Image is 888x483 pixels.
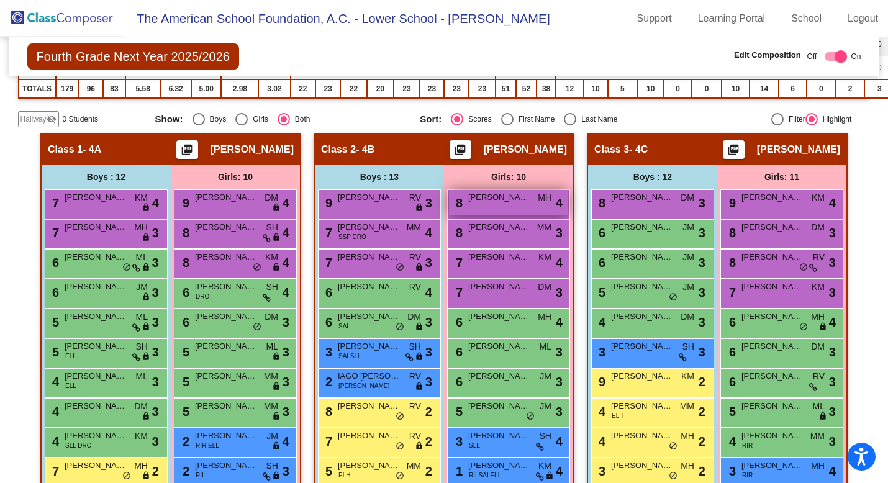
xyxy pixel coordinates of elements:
[669,292,677,302] span: do_not_disturb_alt
[338,191,400,204] span: [PERSON_NAME]
[726,143,741,161] mat-icon: picture_as_pdf
[266,340,278,353] span: ML
[425,253,432,272] span: 3
[283,253,289,272] span: 4
[322,286,332,299] span: 6
[27,43,239,70] span: Fourth Grade Next Year 2025/2026
[514,114,555,125] div: First Name
[396,263,404,273] span: do_not_disturb_alt
[596,226,605,240] span: 6
[829,372,836,391] span: 3
[584,79,608,98] td: 10
[49,405,59,418] span: 4
[315,165,444,189] div: Boys : 13
[171,165,300,189] div: Girls: 10
[741,370,804,382] span: [PERSON_NAME]
[692,79,722,98] td: 0
[741,221,804,233] span: [PERSON_NAME]
[338,232,366,241] span: SSP DRO
[179,196,189,210] span: 9
[409,400,421,413] span: RV
[65,400,127,412] span: [PERSON_NAME]
[538,281,551,294] span: DM
[65,340,127,353] span: [PERSON_NAME]
[468,400,530,412] span: [PERSON_NAME]
[779,79,807,98] td: 6
[664,79,692,98] td: 0
[726,315,736,329] span: 6
[420,113,676,125] mat-radio-group: Select an option
[152,223,159,242] span: 3
[611,310,673,323] span: [PERSON_NAME]
[155,114,183,125] span: Show:
[322,256,332,269] span: 7
[784,114,805,125] div: Filter
[409,251,421,264] span: RV
[453,405,463,418] span: 5
[627,9,682,29] a: Support
[594,143,629,156] span: Class 3
[152,283,159,302] span: 3
[829,194,836,212] span: 4
[179,375,189,389] span: 5
[221,79,258,98] td: 2.98
[699,402,705,421] span: 2
[757,143,840,156] span: [PERSON_NAME]
[125,79,160,98] td: 5.58
[469,79,495,98] td: 23
[195,191,257,204] span: [PERSON_NAME]
[812,281,825,294] span: KM
[48,143,83,156] span: Class 1
[811,221,825,234] span: DM
[264,400,278,413] span: MM
[160,79,191,98] td: 6.32
[142,203,150,213] span: lock
[829,313,836,332] span: 4
[135,191,148,204] span: KM
[136,251,148,264] span: ML
[453,226,463,240] span: 8
[79,79,103,98] td: 96
[142,233,150,243] span: lock
[540,340,551,353] span: ML
[444,79,469,98] td: 23
[611,251,673,263] span: [PERSON_NAME]
[265,191,278,204] span: DM
[321,143,356,156] span: Class 2
[152,194,159,212] span: 4
[468,281,530,293] span: [PERSON_NAME]
[556,223,563,242] span: 3
[134,221,148,234] span: MH
[807,79,836,98] td: 0
[813,251,825,264] span: RV
[407,310,421,323] span: DM
[338,381,389,390] span: [PERSON_NAME]
[65,351,76,361] span: ELL
[191,79,221,98] td: 5.00
[56,79,79,98] td: 179
[496,79,517,98] td: 51
[425,372,432,391] span: 3
[611,281,673,293] span: [PERSON_NAME]
[338,322,348,331] span: SAI
[83,143,101,156] span: - 4A
[453,345,463,359] span: 6
[65,281,127,293] span: [PERSON_NAME]
[142,322,150,332] span: lock
[258,79,290,98] td: 3.02
[453,286,463,299] span: 7
[195,310,257,323] span: [PERSON_NAME]
[195,340,257,353] span: [PERSON_NAME]
[741,340,804,353] span: [PERSON_NAME]
[272,263,281,273] span: lock
[425,283,432,302] span: 4
[340,79,366,98] td: 22
[283,313,289,332] span: 3
[538,191,551,204] span: MH
[409,370,421,383] span: RV
[415,263,424,273] span: lock
[49,286,59,299] span: 6
[272,352,281,362] span: lock
[556,402,563,421] span: 3
[425,343,432,361] span: 3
